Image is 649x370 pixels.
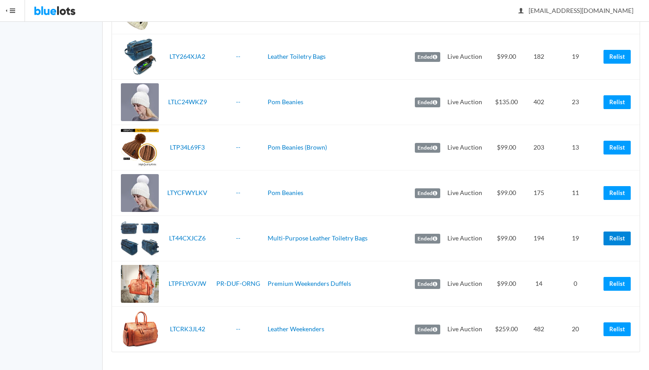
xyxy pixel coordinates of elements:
[169,234,206,242] a: LT44CXJCZ6
[268,234,368,242] a: Multi-Purpose Leather Toiletry Bags
[216,280,260,287] a: PR-DUF-ORNG
[444,216,486,261] td: Live Auction
[551,261,600,307] td: 0
[604,277,631,291] a: Relist
[236,143,240,151] a: --
[444,80,486,125] td: Live Auction
[415,279,440,289] label: Ended
[236,189,240,196] a: --
[604,232,631,245] a: Relist
[444,34,486,80] td: Live Auction
[527,171,551,216] td: 175
[527,261,551,307] td: 14
[236,98,240,106] a: --
[444,261,486,307] td: Live Auction
[415,98,440,107] label: Ended
[486,307,527,352] td: $259.00
[604,186,631,200] a: Relist
[551,171,600,216] td: 11
[551,34,600,80] td: 19
[604,50,631,64] a: Relist
[527,80,551,125] td: 402
[551,307,600,352] td: 20
[236,53,240,60] a: --
[444,125,486,171] td: Live Auction
[268,98,303,106] a: Pom Beanies
[170,325,205,333] a: LTCRK3JL42
[486,80,527,125] td: $135.00
[415,143,440,153] label: Ended
[604,95,631,109] a: Relist
[517,7,525,16] ion-icon: person
[415,52,440,62] label: Ended
[415,234,440,244] label: Ended
[268,325,324,333] a: Leather Weekenders
[167,189,207,196] a: LTYCFWYLKV
[170,143,205,151] a: LTP34L69F3
[236,234,240,242] a: --
[604,141,631,155] a: Relist
[519,7,633,14] span: [EMAIL_ADDRESS][DOMAIN_NAME]
[486,125,527,171] td: $99.00
[486,261,527,307] td: $99.00
[604,322,631,336] a: Relist
[486,34,527,80] td: $99.00
[527,125,551,171] td: 203
[551,125,600,171] td: 13
[527,307,551,352] td: 482
[268,143,327,151] a: Pom Beanies (Brown)
[236,325,240,333] a: --
[551,216,600,261] td: 19
[527,216,551,261] td: 194
[486,216,527,261] td: $99.00
[268,53,326,60] a: Leather Toiletry Bags
[415,188,440,198] label: Ended
[169,280,206,287] a: LTPFLYGVJW
[268,280,351,287] a: Premium Weekenders Duffels
[168,98,207,106] a: LTLC24WKZ9
[551,80,600,125] td: 23
[268,189,303,196] a: Pom Beanies
[527,34,551,80] td: 182
[444,307,486,352] td: Live Auction
[415,325,440,334] label: Ended
[444,171,486,216] td: Live Auction
[486,171,527,216] td: $99.00
[169,53,205,60] a: LTY264XJA2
